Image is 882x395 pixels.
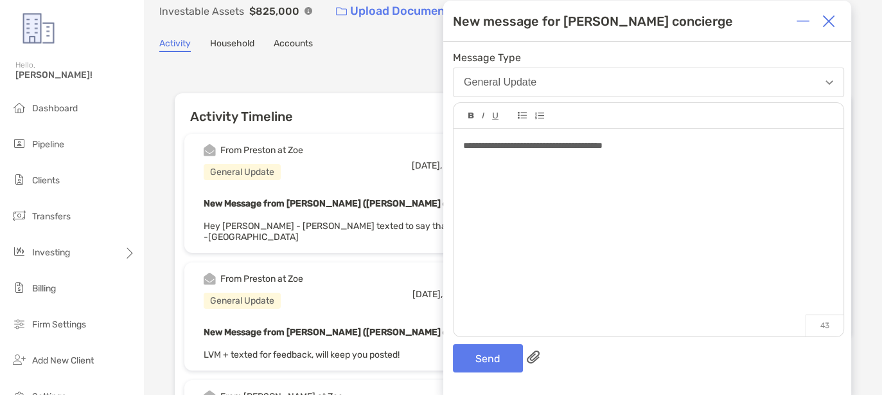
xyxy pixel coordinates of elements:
img: Editor control icon [518,112,527,119]
div: From Preston at Zoe [220,145,303,156]
div: New message for [PERSON_NAME] concierge [453,14,733,29]
span: Firm Settings [32,319,86,330]
span: Hey [PERSON_NAME] - [PERSON_NAME] texted to say that you are a potential fit! -[GEOGRAPHIC_DATA] [204,221,540,243]
img: paperclip attachments [527,351,540,363]
span: [DATE], [412,160,442,171]
img: Open dropdown arrow [825,80,833,85]
h6: Activity Timeline [175,93,570,124]
button: Send [453,344,523,372]
span: Pipeline [32,139,64,150]
b: New Message from [PERSON_NAME] ([PERSON_NAME] concierge) [204,327,489,338]
img: Close [822,15,835,28]
button: General Update [453,68,844,97]
p: Investable Assets [159,3,244,19]
span: Billing [32,283,56,294]
span: LVM + texted for feedback, will keep you posted! [204,349,400,360]
p: 43 [806,315,843,336]
img: billing icon [12,280,27,295]
img: dashboard icon [12,100,27,115]
a: Activity [159,38,191,52]
span: [DATE], [412,289,443,300]
img: Zoe Logo [15,5,62,51]
img: add_new_client icon [12,352,27,367]
img: firm-settings icon [12,316,27,331]
img: clients icon [12,172,27,187]
img: Editor control icon [534,112,544,120]
div: General Update [204,293,281,309]
img: button icon [336,7,347,16]
span: Transfers [32,211,71,222]
p: $825,000 [249,3,299,19]
img: pipeline icon [12,136,27,151]
img: Editor control icon [468,113,474,119]
img: transfers icon [12,208,27,223]
span: [PERSON_NAME]! [15,69,136,80]
img: Event icon [204,144,216,156]
div: General Update [464,77,536,88]
img: Editor control icon [482,113,484,119]
span: Message Type [453,51,844,64]
span: Add New Client [32,355,94,366]
img: Event icon [204,273,216,285]
span: Clients [32,175,60,186]
span: Investing [32,247,70,258]
a: Accounts [274,38,313,52]
b: New Message from [PERSON_NAME] ([PERSON_NAME] concierge) [204,198,489,209]
span: Dashboard [32,103,78,114]
img: Editor control icon [492,113,498,120]
div: General Update [204,164,281,180]
div: From Preston at Zoe [220,273,303,284]
img: Info Icon [304,7,312,15]
img: investing icon [12,244,27,259]
img: Expand or collapse [797,15,809,28]
a: Household [210,38,254,52]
